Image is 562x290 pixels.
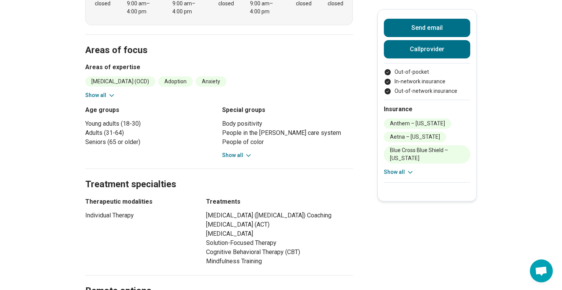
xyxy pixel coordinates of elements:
[222,105,353,115] h3: Special groups
[85,138,216,147] li: Seniors (65 or older)
[384,68,470,76] li: Out-of-pocket
[158,76,193,87] li: Adoption
[206,197,353,206] h3: Treatments
[384,132,446,142] li: Aetna – [US_STATE]
[85,160,353,191] h2: Treatment specialties
[206,229,353,238] li: [MEDICAL_DATA]
[384,118,451,129] li: Anthem – [US_STATE]
[384,145,470,164] li: Blue Cross Blue Shield – [US_STATE]
[85,76,155,87] li: [MEDICAL_DATA] (OCD)
[384,68,470,95] ul: Payment options
[384,40,470,58] button: Callprovider
[85,63,353,72] h3: Areas of expertise
[206,211,353,220] li: [MEDICAL_DATA] ([MEDICAL_DATA]) Coaching
[85,211,192,220] li: Individual Therapy
[85,91,115,99] button: Show all
[384,87,470,95] li: Out-of-network insurance
[206,248,353,257] li: Cognitive Behavioral Therapy (CBT)
[222,138,353,147] li: People of color
[384,78,470,86] li: In-network insurance
[206,238,353,248] li: Solution-Focused Therapy
[384,19,470,37] button: Send email
[85,26,353,57] h2: Areas of focus
[222,128,353,138] li: People in the [PERSON_NAME] care system
[384,168,414,176] button: Show all
[206,220,353,229] li: [MEDICAL_DATA] (ACT)
[196,76,226,87] li: Anxiety
[85,197,192,206] h3: Therapeutic modalities
[222,151,252,159] button: Show all
[222,119,353,128] li: Body positivity
[85,105,216,115] h3: Age groups
[85,128,216,138] li: Adults (31-64)
[530,259,553,282] a: Open chat
[206,257,353,266] li: Mindfulness Training
[85,119,216,128] li: Young adults (18-30)
[384,105,470,114] h2: Insurance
